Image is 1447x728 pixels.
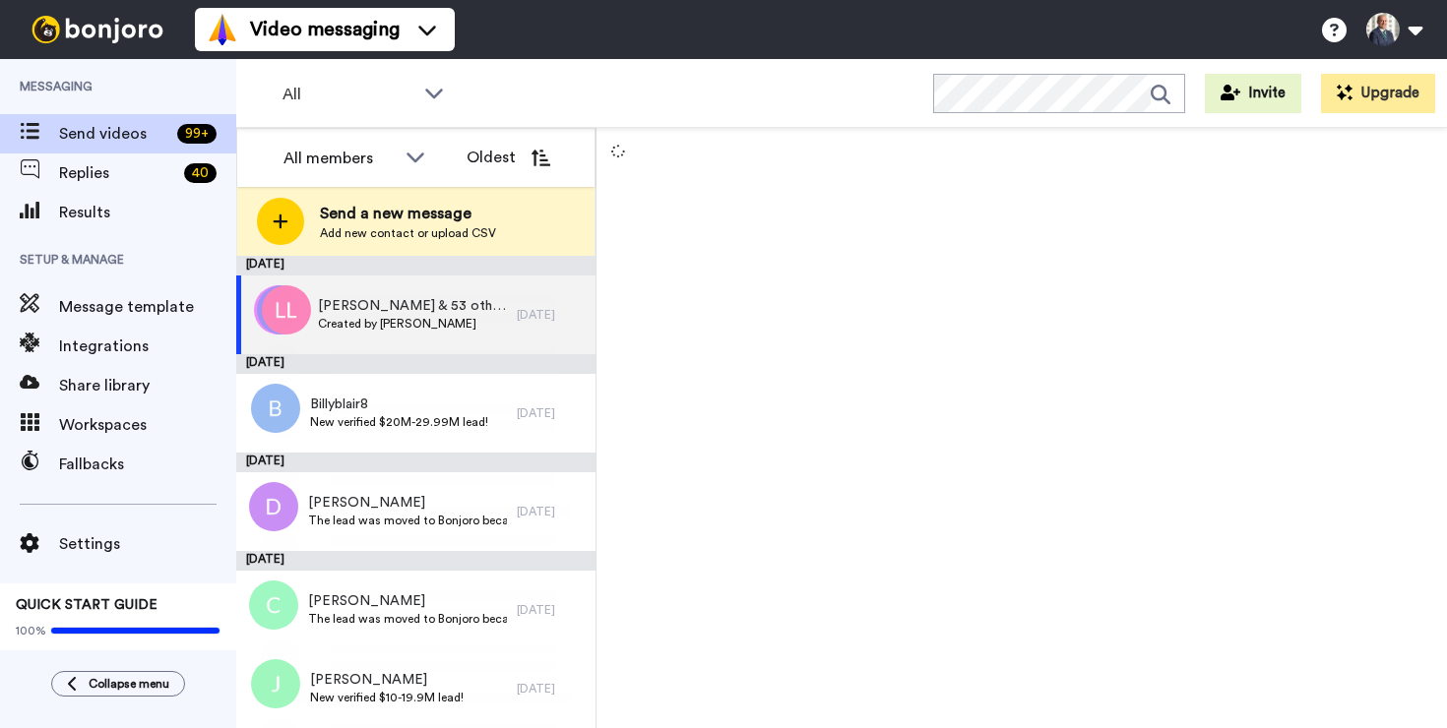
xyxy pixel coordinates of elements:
[308,513,508,528] span: The lead was moved to Bonjoro because they don't have a phone number.
[89,676,169,692] span: Collapse menu
[250,16,400,43] span: Video messaging
[236,354,596,374] div: [DATE]
[59,374,236,397] span: Share library
[318,296,507,316] span: [PERSON_NAME] & 53 others
[177,124,217,144] div: 99 +
[59,334,236,358] span: Integrations
[320,202,496,225] span: Send a new message
[310,394,488,414] span: Billyblair8
[257,285,306,334] img: cc.png
[236,256,596,275] div: [DATE]
[262,285,311,334] img: ll.png
[236,453,596,472] div: [DATE]
[51,671,185,697] button: Collapse menu
[1205,74,1301,113] button: Invite
[16,623,46,638] span: 100%
[59,413,236,437] span: Workspaces
[59,201,236,224] span: Results
[184,163,217,183] div: 40
[308,493,508,513] span: [PERSON_NAME]
[310,690,464,705] span: New verified $10-19.9M lead!
[310,670,464,690] span: [PERSON_NAME]
[308,611,508,627] span: The lead was moved to Bonjoro because they don't have a phone number.
[251,384,300,433] img: b.png
[59,161,176,185] span: Replies
[517,307,586,323] div: [DATE]
[1321,74,1435,113] button: Upgrade
[59,122,169,146] span: Send videos
[254,285,303,334] img: nd.png
[59,295,236,319] span: Message template
[310,414,488,430] span: New verified $20M-29.99M lead!
[251,659,300,708] img: j.png
[16,598,157,612] span: QUICK START GUIDE
[320,225,496,241] span: Add new contact or upload CSV
[517,405,586,421] div: [DATE]
[207,14,238,45] img: vm-color.svg
[517,602,586,618] div: [DATE]
[249,580,298,630] img: c.png
[452,138,565,177] button: Oldest
[24,16,171,43] img: bj-logo-header-white.svg
[517,504,586,519] div: [DATE]
[59,453,236,476] span: Fallbacks
[517,681,586,697] div: [DATE]
[318,316,507,332] span: Created by [PERSON_NAME]
[283,83,414,106] span: All
[59,532,236,556] span: Settings
[283,147,396,170] div: All members
[249,482,298,531] img: d.png
[308,591,508,611] span: [PERSON_NAME]
[236,551,596,571] div: [DATE]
